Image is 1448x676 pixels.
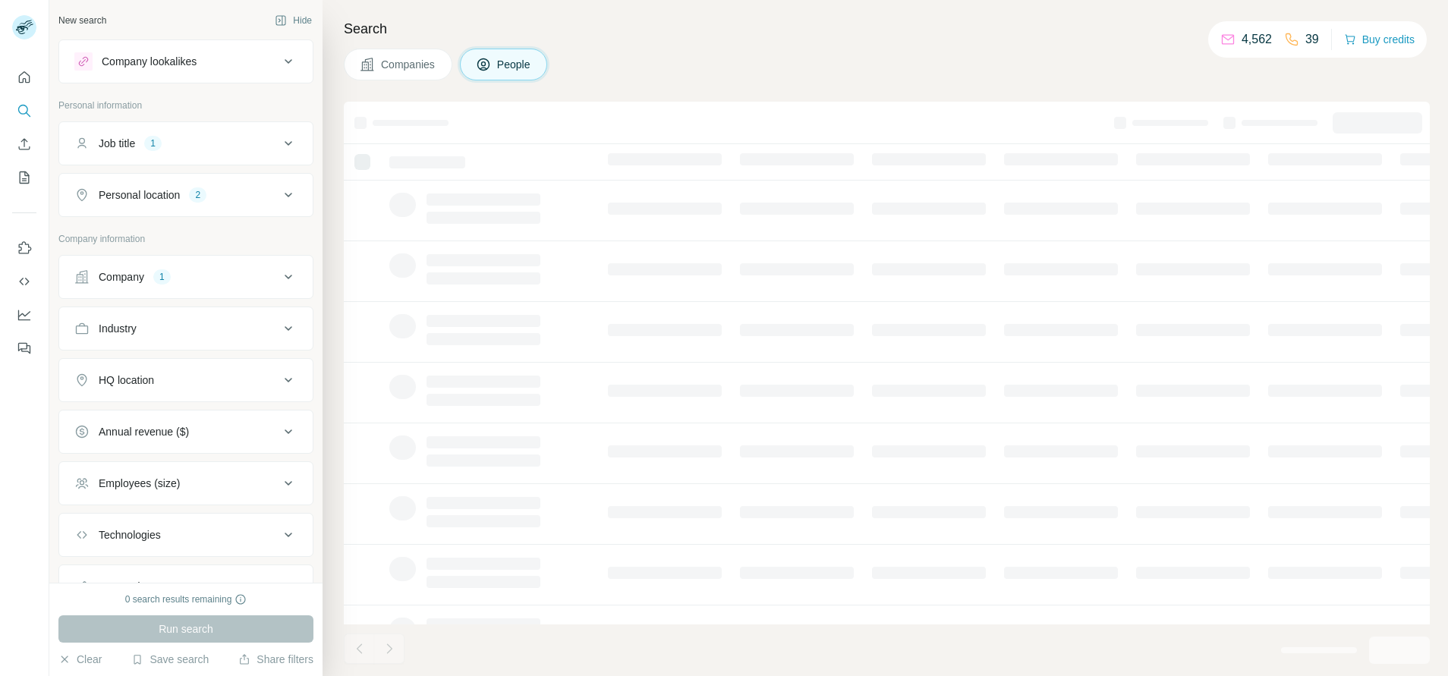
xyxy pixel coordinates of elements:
button: Technologies [59,517,313,553]
div: Job title [99,136,135,151]
h4: Search [344,18,1430,39]
button: Dashboard [12,301,36,329]
div: Employees (size) [99,476,180,491]
div: Company lookalikes [102,54,197,69]
button: Share filters [238,652,313,667]
button: Personal location2 [59,177,313,213]
button: Employees (size) [59,465,313,501]
div: 0 search results remaining [125,593,247,606]
div: 2 [189,188,206,202]
button: Enrich CSV [12,130,36,158]
button: Quick start [12,64,36,91]
div: 1 [144,137,162,150]
button: Industry [59,310,313,347]
div: New search [58,14,106,27]
button: Search [12,97,36,124]
p: Personal information [58,99,313,112]
div: Keywords [99,579,145,594]
button: Company1 [59,259,313,295]
button: Clear [58,652,102,667]
button: Keywords [59,568,313,605]
button: Hide [264,9,323,32]
button: Save search [131,652,209,667]
p: Company information [58,232,313,246]
div: Annual revenue ($) [99,424,189,439]
button: Buy credits [1344,29,1415,50]
button: Use Surfe API [12,268,36,295]
div: 1 [153,270,171,284]
button: Annual revenue ($) [59,413,313,450]
div: Company [99,269,144,285]
p: 4,562 [1242,30,1272,49]
button: Feedback [12,335,36,362]
p: 39 [1305,30,1319,49]
button: Use Surfe on LinkedIn [12,234,36,262]
button: My lists [12,164,36,191]
span: People [497,57,532,72]
button: Company lookalikes [59,43,313,80]
span: Companies [381,57,436,72]
div: HQ location [99,373,154,388]
div: Technologies [99,527,161,542]
button: Job title1 [59,125,313,162]
button: HQ location [59,362,313,398]
div: Personal location [99,187,180,203]
div: Industry [99,321,137,336]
